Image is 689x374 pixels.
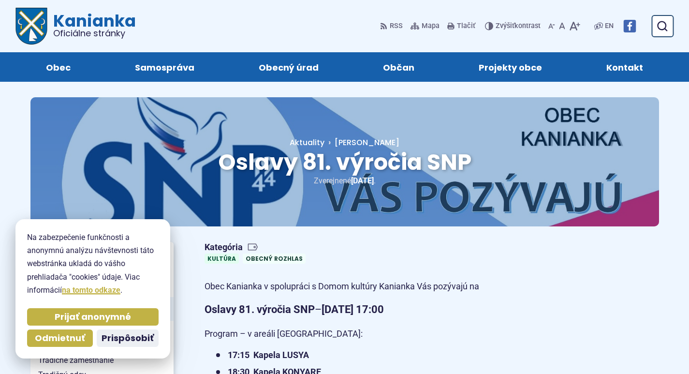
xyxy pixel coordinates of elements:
button: Nastaviť pôvodnú veľkosť písma [557,16,567,36]
span: Kanianka [47,13,136,38]
p: Program – v areáli [GEOGRAPHIC_DATA]: [205,327,548,342]
button: Tlačiť [445,16,477,36]
a: Kultúra [205,254,239,264]
img: Prejsť na domovskú stránku [15,8,47,45]
button: Zväčšiť veľkosť písma [567,16,582,36]
a: na tomto odkaze [62,285,120,295]
span: Oslavy 81. výročia SNP [218,147,471,178]
button: Odmietnuť [27,329,93,347]
span: Tlačiť [457,22,475,30]
strong: Oslavy 81. výročia SNP [205,303,315,315]
button: Zmenšiť veľkosť písma [546,16,557,36]
span: [DATE] [351,176,374,185]
span: RSS [390,20,403,32]
strong: [DATE] 17:00 [322,303,384,315]
span: Zvýšiť [496,22,514,30]
a: Mapa [409,16,441,36]
span: Tradičné zamestnanie [38,353,166,368]
span: Samospráva [135,52,194,82]
strong: 17:15 Kapela LUSYA [228,350,309,360]
a: Samospráva [112,52,217,82]
a: Tradičné zamestnanie [30,353,174,368]
a: Kontakt [584,52,666,82]
button: Zvýšiťkontrast [485,16,542,36]
a: [PERSON_NAME] [324,137,399,148]
span: Oficiálne stránky [53,29,136,38]
p: Zverejnené . [61,174,628,187]
button: Prijať anonymné [27,308,159,326]
a: Obec [23,52,93,82]
a: Aktuality [290,137,324,148]
a: RSS [380,16,405,36]
span: Projekty obce [479,52,542,82]
span: Obec [46,52,71,82]
span: [PERSON_NAME] [335,137,399,148]
span: Odmietnuť [35,333,85,344]
button: Prispôsobiť [97,329,159,347]
img: Prejsť na Facebook stránku [623,20,636,32]
span: Občan [383,52,414,82]
span: Prijať anonymné [55,312,131,323]
a: Logo Kanianka, prejsť na domovskú stránku. [15,8,136,45]
a: Obecný rozhlas [243,254,306,264]
p: Obec Kanianka v spolupráci s Domom kultúry Kanianka Vás pozývajú na [205,279,548,294]
span: Kontakt [606,52,643,82]
span: Prispôsobiť [102,333,154,344]
p: Na zabezpečenie funkčnosti a anonymnú analýzu návštevnosti táto webstránka ukladá do vášho prehli... [27,231,159,297]
p: – [205,300,548,318]
a: Občan [361,52,437,82]
a: Obecný úrad [236,52,341,82]
span: Kategória [205,242,309,253]
a: Projekty obce [456,52,565,82]
span: kontrast [496,22,541,30]
span: EN [605,20,614,32]
span: Obecný úrad [259,52,319,82]
a: EN [603,20,616,32]
span: Mapa [422,20,440,32]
